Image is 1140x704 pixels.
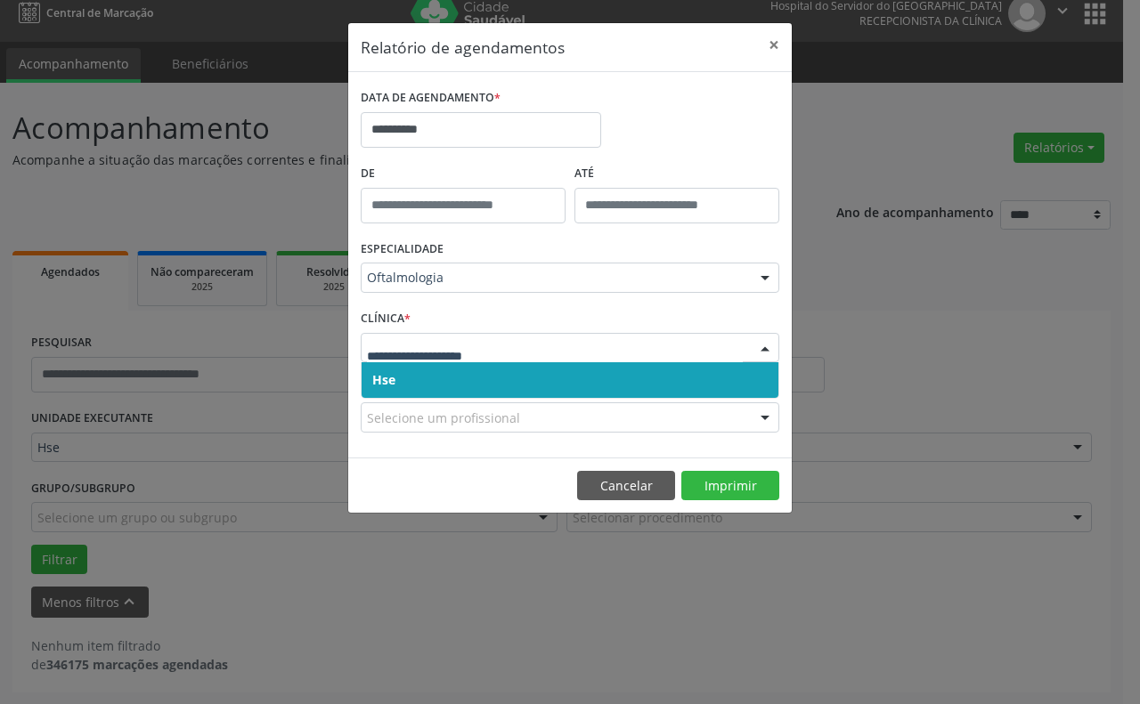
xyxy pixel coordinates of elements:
label: CLÍNICA [361,305,411,333]
label: ESPECIALIDADE [361,236,444,263]
button: Cancelar [577,471,675,501]
label: ATÉ [574,160,779,188]
span: Selecione um profissional [367,409,520,427]
button: Close [756,23,792,67]
button: Imprimir [681,471,779,501]
span: Oftalmologia [367,269,743,287]
label: De [361,160,566,188]
h5: Relatório de agendamentos [361,36,565,59]
span: Hse [372,371,395,388]
label: DATA DE AGENDAMENTO [361,85,501,112]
